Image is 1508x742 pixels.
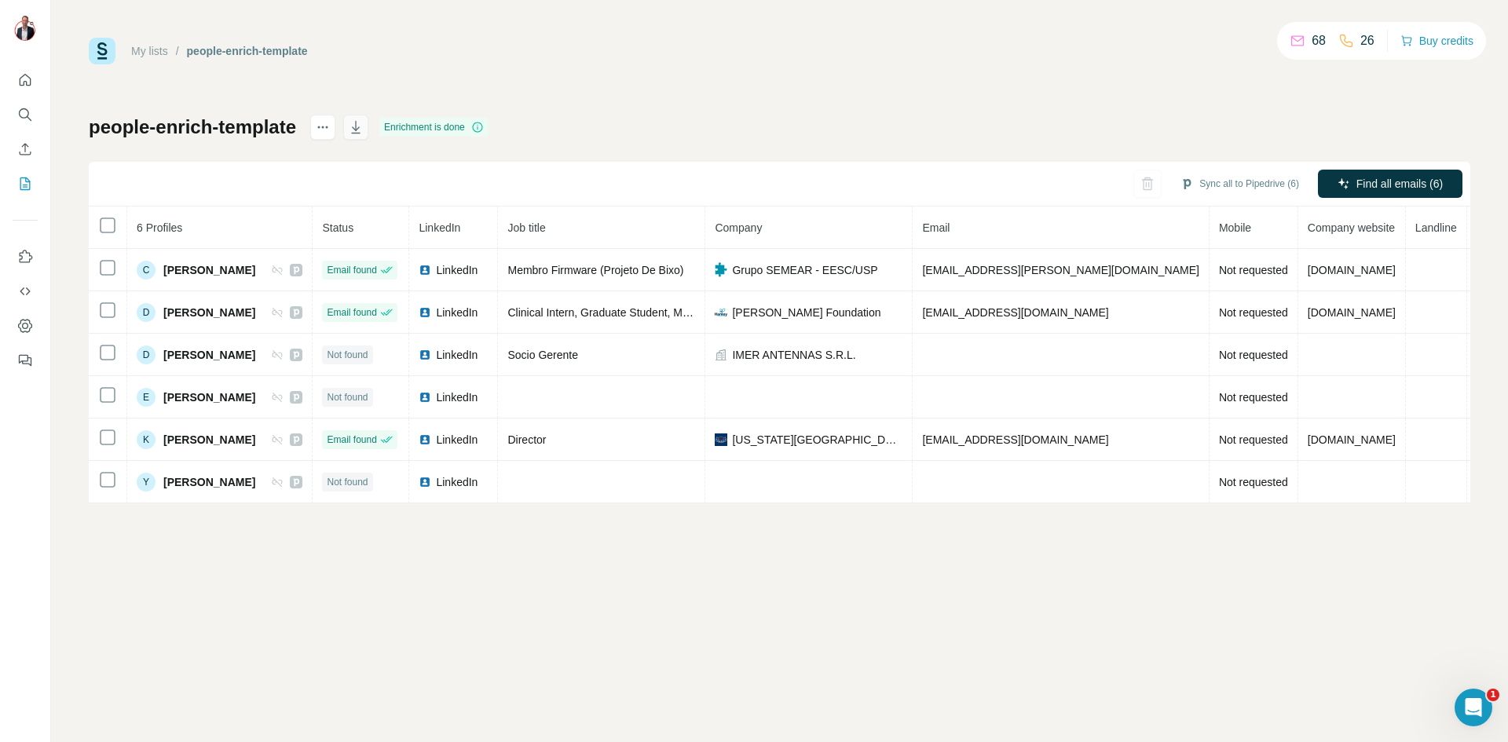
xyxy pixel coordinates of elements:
span: Find all emails (6) [1356,176,1443,192]
span: [EMAIL_ADDRESS][PERSON_NAME][DOMAIN_NAME] [922,264,1199,276]
span: Socio Gerente [507,349,578,361]
img: LinkedIn logo [419,264,431,276]
li: / [176,43,179,59]
span: Membro Firmware (Projeto De Bixo) [507,264,683,276]
div: Y [137,473,156,492]
button: Find all emails (6) [1318,170,1462,198]
span: Grupo SEMEAR - EESC/USP [732,262,877,278]
span: [PERSON_NAME] [163,432,255,448]
span: [PERSON_NAME] Foundation [732,305,880,320]
span: Status [322,221,353,234]
span: [PERSON_NAME] [163,262,255,278]
span: LinkedIn [436,432,478,448]
span: [DOMAIN_NAME] [1308,264,1396,276]
img: Surfe Logo [89,38,115,64]
button: Dashboard [13,312,38,340]
span: Not found [327,348,368,362]
span: Not requested [1219,433,1288,446]
span: LinkedIn [436,474,478,490]
span: Company website [1308,221,1395,234]
span: LinkedIn [436,347,478,363]
span: 1 [1487,689,1499,701]
span: [EMAIL_ADDRESS][DOMAIN_NAME] [922,433,1108,446]
img: LinkedIn logo [419,391,431,404]
span: [PERSON_NAME] [163,347,255,363]
button: My lists [13,170,38,198]
div: E [137,388,156,407]
span: Job title [507,221,545,234]
iframe: Intercom live chat [1455,689,1492,726]
p: 68 [1312,31,1326,50]
img: LinkedIn logo [419,433,431,446]
span: LinkedIn [419,221,460,234]
span: LinkedIn [436,305,478,320]
span: Email found [327,305,376,320]
span: 6 Profiles [137,221,182,234]
span: Not found [327,475,368,489]
span: Email [922,221,950,234]
button: Use Surfe API [13,277,38,305]
img: LinkedIn logo [419,349,431,361]
button: Use Surfe on LinkedIn [13,243,38,271]
span: Not requested [1219,306,1288,319]
span: Mobile [1219,221,1251,234]
span: IMER ANTENNAS S.R.L. [732,347,855,363]
span: [US_STATE][GEOGRAPHIC_DATA] - College of Business [732,432,902,448]
div: D [137,345,156,364]
span: [DOMAIN_NAME] [1308,306,1396,319]
button: Quick start [13,66,38,94]
button: Enrich CSV [13,135,38,163]
span: Not requested [1219,349,1288,361]
span: [PERSON_NAME] [163,474,255,490]
div: K [137,430,156,449]
span: [PERSON_NAME] [163,305,255,320]
img: company-logo [715,433,727,446]
a: My lists [131,45,168,57]
span: [PERSON_NAME] [163,389,255,405]
p: 26 [1360,31,1374,50]
button: Feedback [13,346,38,375]
h1: people-enrich-template [89,115,296,140]
span: Email found [327,263,376,277]
span: [DOMAIN_NAME] [1308,433,1396,446]
span: Not found [327,390,368,404]
div: people-enrich-template [187,43,308,59]
span: Clinical Intern, Graduate Student, MSW Specialist Practice [507,306,792,319]
span: Director [507,433,546,446]
div: C [137,261,156,280]
span: Not requested [1219,476,1288,488]
img: Avatar [13,16,38,41]
span: Not requested [1219,264,1288,276]
span: Email found [327,433,376,447]
img: company-logo [715,262,727,277]
span: LinkedIn [436,389,478,405]
span: Company [715,221,762,234]
button: Search [13,101,38,129]
button: Sync all to Pipedrive (6) [1169,172,1310,196]
img: LinkedIn logo [419,476,431,488]
div: Enrichment is done [379,118,489,137]
span: Landline [1415,221,1457,234]
span: [EMAIL_ADDRESS][DOMAIN_NAME] [922,306,1108,319]
img: company-logo [715,306,727,319]
div: D [137,303,156,322]
img: LinkedIn logo [419,306,431,319]
span: Not requested [1219,391,1288,404]
span: LinkedIn [436,262,478,278]
button: Buy credits [1400,30,1473,52]
button: actions [310,115,335,140]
